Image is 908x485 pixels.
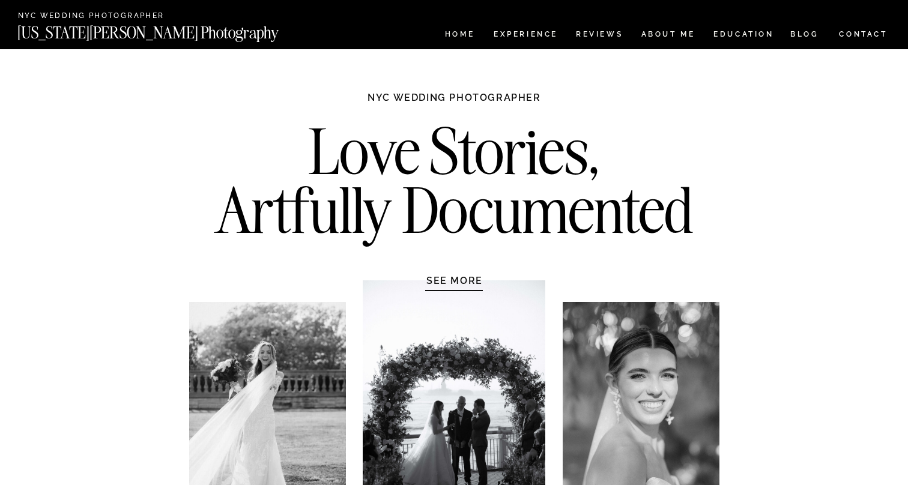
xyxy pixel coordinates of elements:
[18,12,199,21] a: NYC Wedding Photographer
[17,25,319,35] a: [US_STATE][PERSON_NAME] Photography
[398,274,512,286] a: SEE MORE
[790,31,819,41] a: BLOG
[342,91,567,115] h1: NYC WEDDING PHOTOGRAPHER
[494,31,557,41] a: Experience
[443,31,477,41] a: HOME
[838,28,888,41] a: CONTACT
[641,31,695,41] a: ABOUT ME
[712,31,775,41] a: EDUCATION
[576,31,621,41] a: REVIEWS
[202,122,706,248] h2: Love Stories, Artfully Documented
